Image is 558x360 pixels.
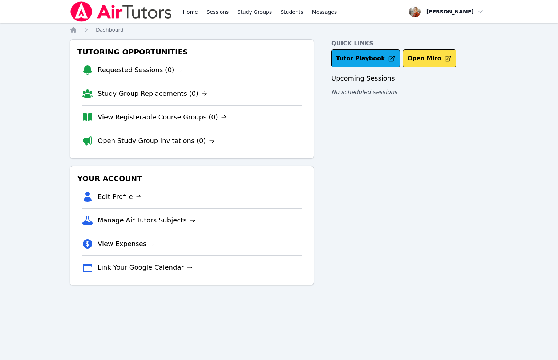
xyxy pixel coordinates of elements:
span: Dashboard [96,27,124,33]
a: View Expenses [98,239,155,249]
h3: Upcoming Sessions [331,73,488,83]
a: Study Group Replacements (0) [98,89,207,99]
a: Open Study Group Invitations (0) [98,136,215,146]
a: Manage Air Tutors Subjects [98,215,195,225]
nav: Breadcrumb [70,26,488,33]
h4: Quick Links [331,39,488,48]
a: Tutor Playbook [331,49,400,67]
a: Requested Sessions (0) [98,65,183,75]
span: No scheduled sessions [331,89,397,95]
a: Edit Profile [98,192,142,202]
a: View Registerable Course Groups (0) [98,112,227,122]
img: Air Tutors [70,1,173,22]
span: Messages [312,8,337,16]
a: Link Your Google Calendar [98,262,193,273]
a: Dashboard [96,26,124,33]
h3: Tutoring Opportunities [76,45,308,58]
h3: Your Account [76,172,308,185]
button: Open Miro [403,49,456,67]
